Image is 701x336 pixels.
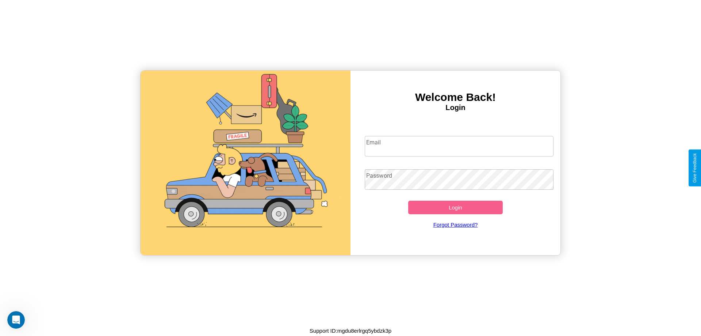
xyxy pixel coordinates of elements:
h3: Welcome Back! [350,91,560,103]
p: Support ID: mgdu8erlrgq5ybdzk3p [310,326,391,336]
img: gif [141,71,350,255]
button: Login [408,201,503,214]
iframe: Intercom live chat [7,311,25,329]
a: Forgot Password? [361,214,550,235]
div: Give Feedback [692,153,697,183]
h4: Login [350,103,560,112]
